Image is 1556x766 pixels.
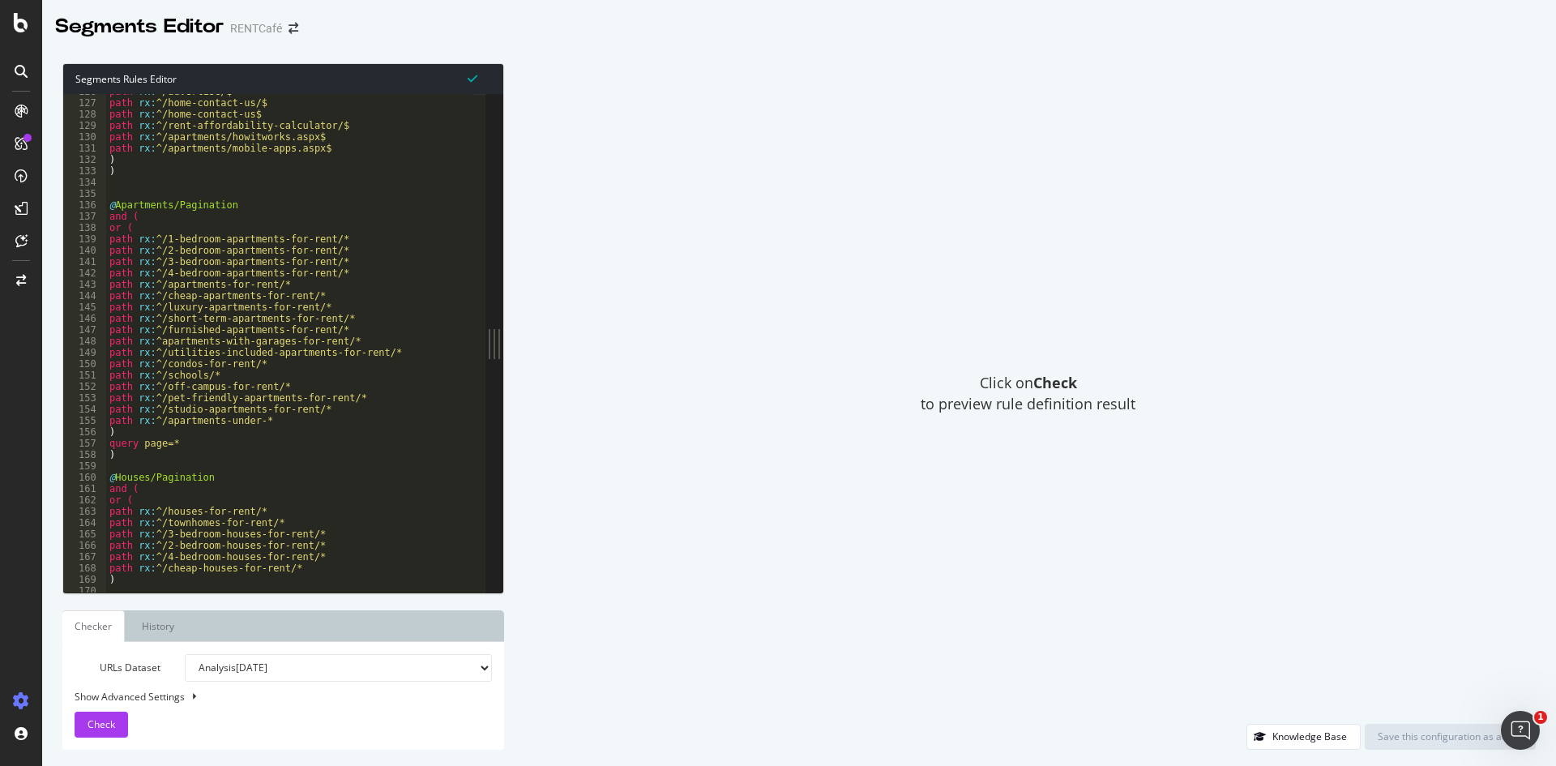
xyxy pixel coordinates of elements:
div: 163 [63,506,106,517]
div: 156 [63,426,106,438]
div: 145 [63,302,106,313]
div: 161 [63,483,106,494]
button: Save this configuration as active [1365,724,1536,750]
strong: Check [1033,373,1077,392]
div: 150 [63,358,106,370]
div: Save this configuration as active [1378,730,1523,743]
div: 141 [63,256,106,267]
button: Check [75,712,128,738]
button: Knowledge Base [1246,724,1361,750]
div: 167 [63,551,106,563]
div: 138 [63,222,106,233]
div: Knowledge Base [1272,730,1347,743]
div: 139 [63,233,106,245]
span: Click on to preview rule definition result [921,373,1135,414]
div: 154 [63,404,106,415]
div: 142 [63,267,106,279]
div: 155 [63,415,106,426]
span: Syntax is valid [468,71,477,86]
div: 152 [63,381,106,392]
span: 1 [1534,711,1547,724]
div: 136 [63,199,106,211]
div: 135 [63,188,106,199]
div: 143 [63,279,106,290]
div: 164 [63,517,106,528]
div: 147 [63,324,106,336]
div: 128 [63,109,106,120]
div: 151 [63,370,106,381]
div: 149 [63,347,106,358]
div: Show Advanced Settings [62,690,480,704]
div: 127 [63,97,106,109]
div: 129 [63,120,106,131]
div: 166 [63,540,106,551]
div: 140 [63,245,106,256]
a: Knowledge Base [1246,730,1361,743]
div: 169 [63,574,106,585]
div: 148 [63,336,106,347]
div: 130 [63,131,106,143]
label: URLs Dataset [62,654,173,682]
div: 133 [63,165,106,177]
div: 158 [63,449,106,460]
span: Check [88,717,115,731]
div: 162 [63,494,106,506]
div: 165 [63,528,106,540]
div: 157 [63,438,106,449]
div: 160 [63,472,106,483]
div: RENTCafé [230,20,282,36]
div: Segments Rules Editor [63,64,503,94]
div: 170 [63,585,106,597]
div: 144 [63,290,106,302]
a: Checker [62,610,125,642]
div: 146 [63,313,106,324]
a: History [129,610,187,642]
div: arrow-right-arrow-left [289,23,298,34]
div: 134 [63,177,106,188]
div: 168 [63,563,106,574]
div: 132 [63,154,106,165]
div: 159 [63,460,106,472]
div: 137 [63,211,106,222]
iframe: Intercom live chat [1501,711,1540,750]
div: 131 [63,143,106,154]
div: Segments Editor [55,13,224,41]
div: 153 [63,392,106,404]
